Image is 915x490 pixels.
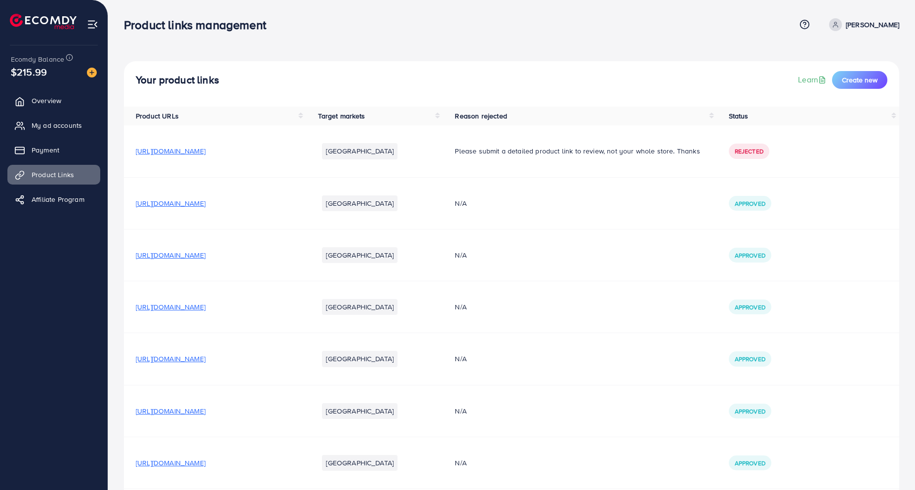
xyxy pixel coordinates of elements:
span: N/A [455,198,466,208]
span: Ecomdy Balance [11,54,64,64]
h3: Product links management [124,18,274,32]
span: Approved [735,355,765,363]
span: Payment [32,145,59,155]
li: [GEOGRAPHIC_DATA] [322,403,398,419]
span: Affiliate Program [32,194,84,204]
a: Learn [798,74,828,85]
li: [GEOGRAPHIC_DATA] [322,143,398,159]
span: N/A [455,406,466,416]
span: Product URLs [136,111,179,121]
li: [GEOGRAPHIC_DATA] [322,247,398,263]
a: Affiliate Program [7,189,100,209]
span: Approved [735,199,765,208]
li: [GEOGRAPHIC_DATA] [322,351,398,367]
span: Approved [735,407,765,415]
span: Product Links [32,170,74,180]
span: Approved [735,303,765,311]
h4: Your product links [136,74,219,86]
span: Approved [735,251,765,260]
span: [URL][DOMAIN_NAME] [136,302,205,312]
a: [PERSON_NAME] [825,18,899,31]
span: [URL][DOMAIN_NAME] [136,146,205,156]
span: Target markets [318,111,365,121]
span: $215.99 [11,65,47,79]
span: [URL][DOMAIN_NAME] [136,198,205,208]
li: [GEOGRAPHIC_DATA] [322,455,398,471]
span: [URL][DOMAIN_NAME] [136,458,205,468]
img: image [87,68,97,77]
span: Overview [32,96,61,106]
p: [PERSON_NAME] [846,19,899,31]
a: Payment [7,140,100,160]
span: Rejected [735,147,763,155]
li: [GEOGRAPHIC_DATA] [322,299,398,315]
p: Please submit a detailed product link to review, not your whole store. Thanks [455,145,705,157]
span: Approved [735,459,765,467]
li: [GEOGRAPHIC_DATA] [322,195,398,211]
a: My ad accounts [7,115,100,135]
span: N/A [455,250,466,260]
button: Create new [832,71,887,89]
span: [URL][DOMAIN_NAME] [136,354,205,364]
span: My ad accounts [32,120,82,130]
iframe: Chat [873,446,908,483]
a: Product Links [7,165,100,185]
a: Overview [7,91,100,111]
span: N/A [455,458,466,468]
span: [URL][DOMAIN_NAME] [136,406,205,416]
img: logo [10,14,77,29]
span: N/A [455,302,466,312]
span: N/A [455,354,466,364]
span: [URL][DOMAIN_NAME] [136,250,205,260]
img: menu [87,19,98,30]
span: Create new [842,75,877,85]
span: Status [729,111,749,121]
span: Reason rejected [455,111,507,121]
